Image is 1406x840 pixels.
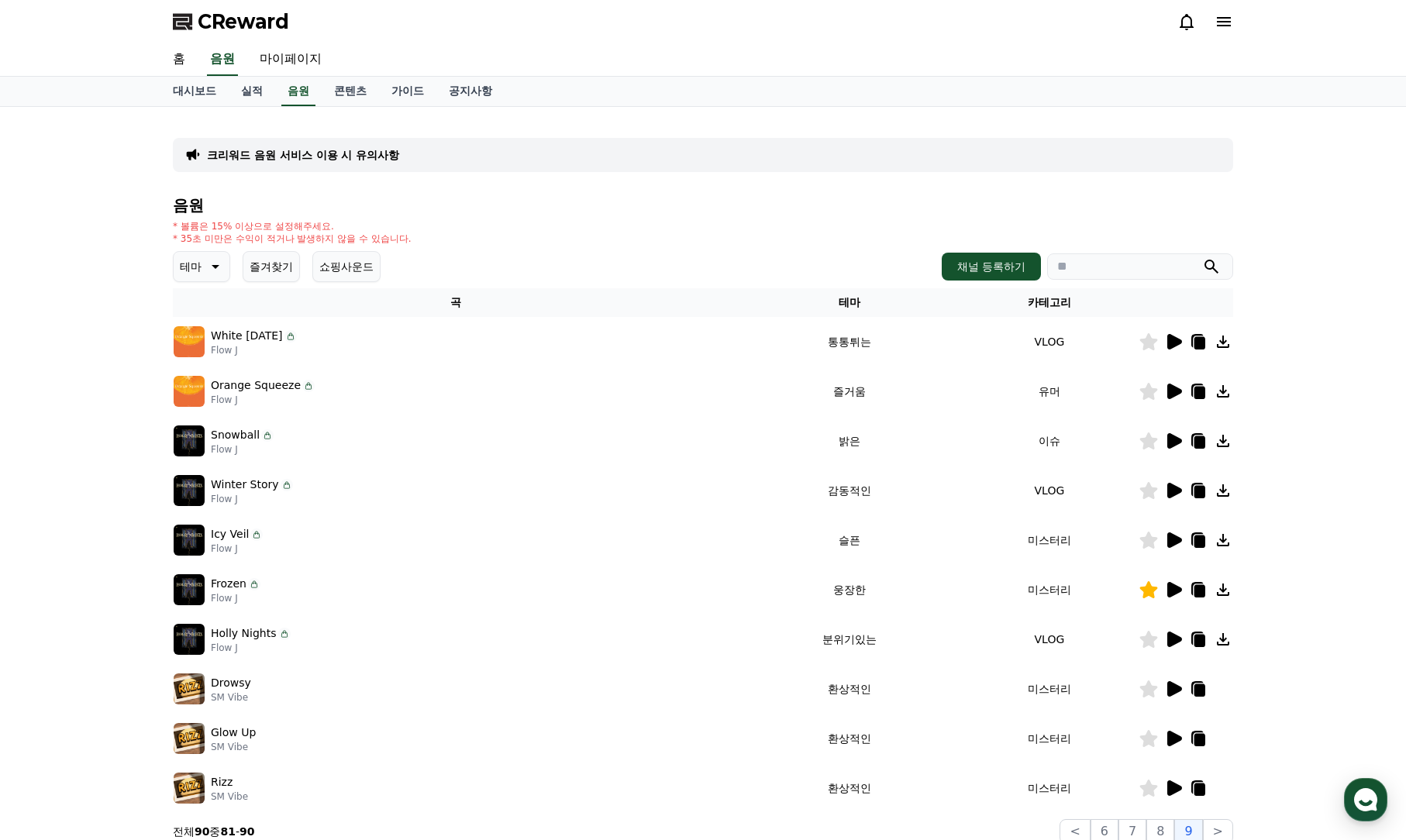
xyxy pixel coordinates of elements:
[207,147,399,163] a: 크리워드 음원 서비스 이용 시 유의사항
[960,763,1139,813] td: 미스터리
[220,825,235,838] strong: 81
[211,344,297,356] p: Flow J
[102,491,200,530] a: 대화
[5,491,102,530] a: 홈
[173,197,1233,214] h4: 음원
[211,790,248,803] p: SM Vibe
[211,741,256,753] p: SM Vibe
[49,515,58,527] span: 홈
[174,773,205,804] img: music
[211,774,233,790] p: Rizz
[173,251,230,282] button: 테마
[142,515,160,528] span: 대화
[322,77,379,106] a: 콘텐츠
[211,377,301,394] p: Orange Squeeze
[195,825,209,838] strong: 90
[174,475,205,506] img: music
[960,367,1139,416] td: 유머
[960,466,1139,515] td: VLOG
[200,491,298,530] a: 설정
[739,763,960,813] td: 환상적인
[243,251,300,282] button: 즐겨찾기
[211,526,249,542] p: Icy Veil
[229,77,275,106] a: 실적
[960,714,1139,763] td: 미스터리
[739,714,960,763] td: 환상적인
[739,288,960,317] th: 테마
[211,625,277,642] p: Holly Nights
[211,592,260,604] p: Flow J
[211,675,251,691] p: Drowsy
[960,565,1139,615] td: 미스터리
[174,326,205,357] img: music
[174,624,205,655] img: music
[207,43,238,76] a: 음원
[174,425,205,456] img: music
[739,615,960,664] td: 분위기있는
[211,642,291,654] p: Flow J
[173,824,255,839] p: 전체 중 -
[739,317,960,367] td: 통통튀는
[211,427,260,443] p: Snowball
[960,664,1139,714] td: 미스터리
[211,691,251,704] p: SM Vibe
[173,9,289,34] a: CReward
[174,376,205,407] img: music
[281,77,315,106] a: 음원
[960,317,1139,367] td: VLOG
[174,673,205,704] img: music
[739,565,960,615] td: 웅장한
[211,443,274,456] p: Flow J
[247,43,334,76] a: 마이페이지
[960,615,1139,664] td: VLOG
[739,515,960,565] td: 슬픈
[174,525,205,556] img: music
[180,256,202,277] p: 테마
[198,9,289,34] span: CReward
[173,220,412,232] p: * 볼륨은 15% 이상으로 설정해주세요.
[173,288,739,317] th: 곡
[160,43,198,76] a: 홈
[240,825,254,838] strong: 90
[739,367,960,416] td: 즐거움
[211,725,256,741] p: Glow Up
[174,574,205,605] img: music
[211,394,315,406] p: Flow J
[173,232,412,245] p: * 35초 미만은 수익이 적거나 발생하지 않을 수 있습니다.
[739,466,960,515] td: 감동적인
[240,515,258,527] span: 설정
[211,493,293,505] p: Flow J
[436,77,505,106] a: 공지사항
[160,77,229,106] a: 대시보드
[211,477,279,493] p: Winter Story
[379,77,436,106] a: 가이드
[960,515,1139,565] td: 미스터리
[211,542,263,555] p: Flow J
[174,723,205,754] img: music
[312,251,381,282] button: 쇼핑사운드
[960,416,1139,466] td: 이슈
[739,416,960,466] td: 밝은
[739,664,960,714] td: 환상적인
[211,328,283,344] p: White [DATE]
[211,576,246,592] p: Frozen
[960,288,1139,317] th: 카테고리
[942,253,1041,281] button: 채널 등록하기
